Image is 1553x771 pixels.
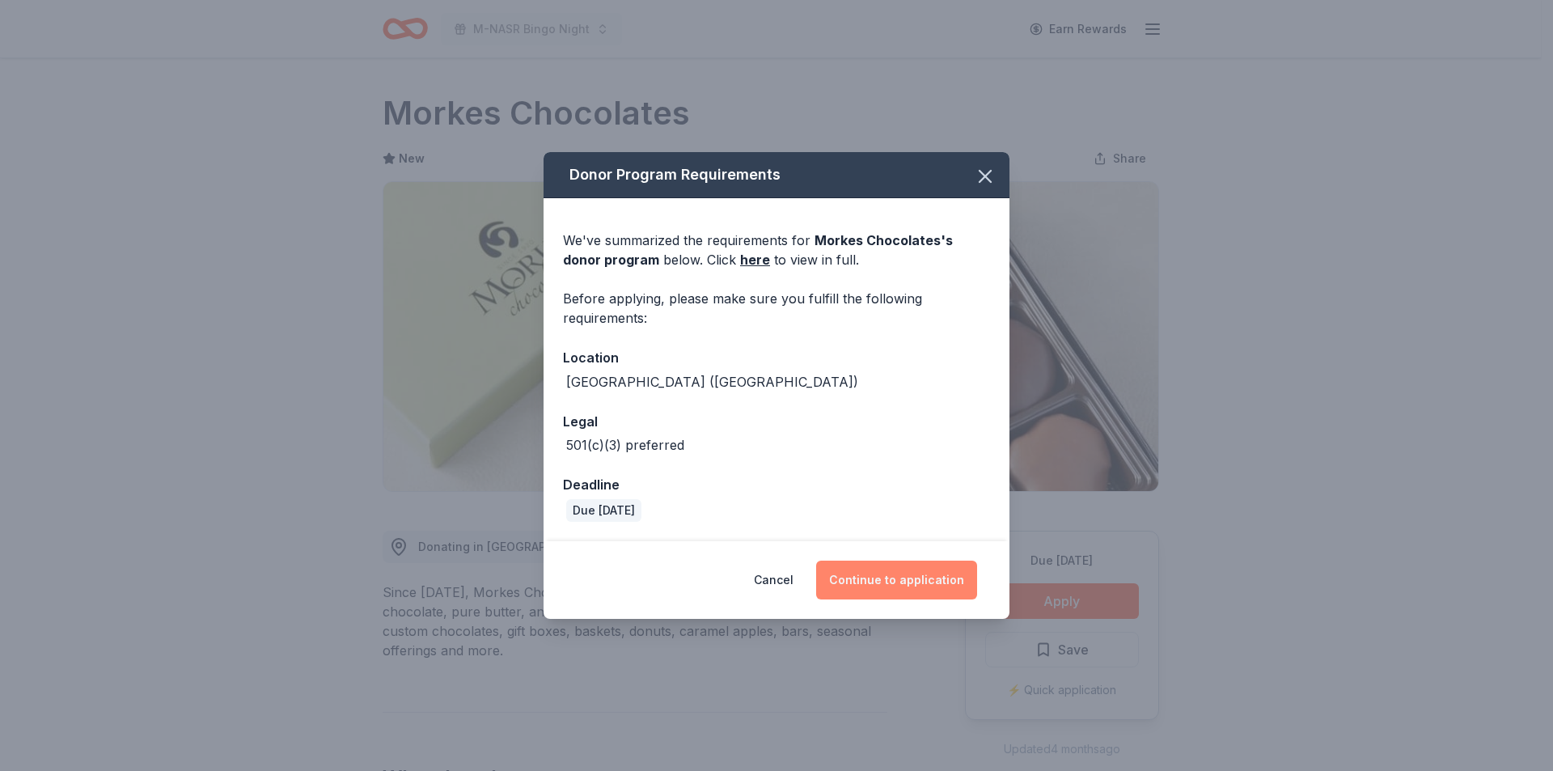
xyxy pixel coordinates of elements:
[563,411,990,432] div: Legal
[563,231,990,269] div: We've summarized the requirements for below. Click to view in full.
[816,561,977,599] button: Continue to application
[563,474,990,495] div: Deadline
[563,289,990,328] div: Before applying, please make sure you fulfill the following requirements:
[566,372,858,392] div: [GEOGRAPHIC_DATA] ([GEOGRAPHIC_DATA])
[754,561,793,599] button: Cancel
[566,435,684,455] div: 501(c)(3) preferred
[544,152,1009,198] div: Donor Program Requirements
[566,499,641,522] div: Due [DATE]
[563,347,990,368] div: Location
[740,250,770,269] a: here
